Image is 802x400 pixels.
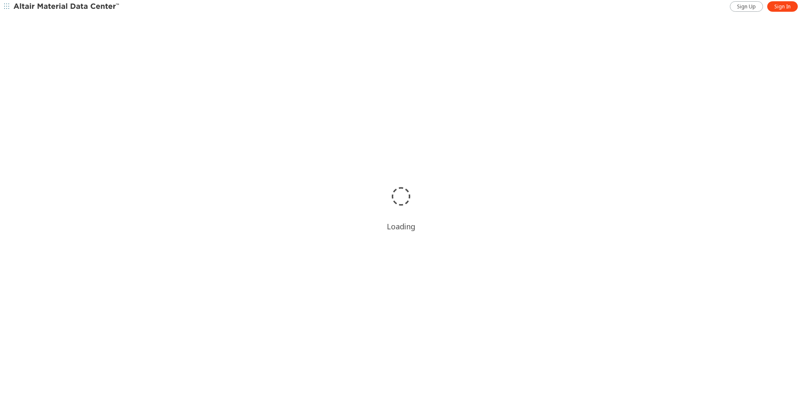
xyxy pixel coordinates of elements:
[737,3,756,10] span: Sign Up
[730,1,763,12] a: Sign Up
[387,221,415,231] div: Loading
[13,3,120,11] img: Altair Material Data Center
[774,3,791,10] span: Sign In
[767,1,798,12] a: Sign In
